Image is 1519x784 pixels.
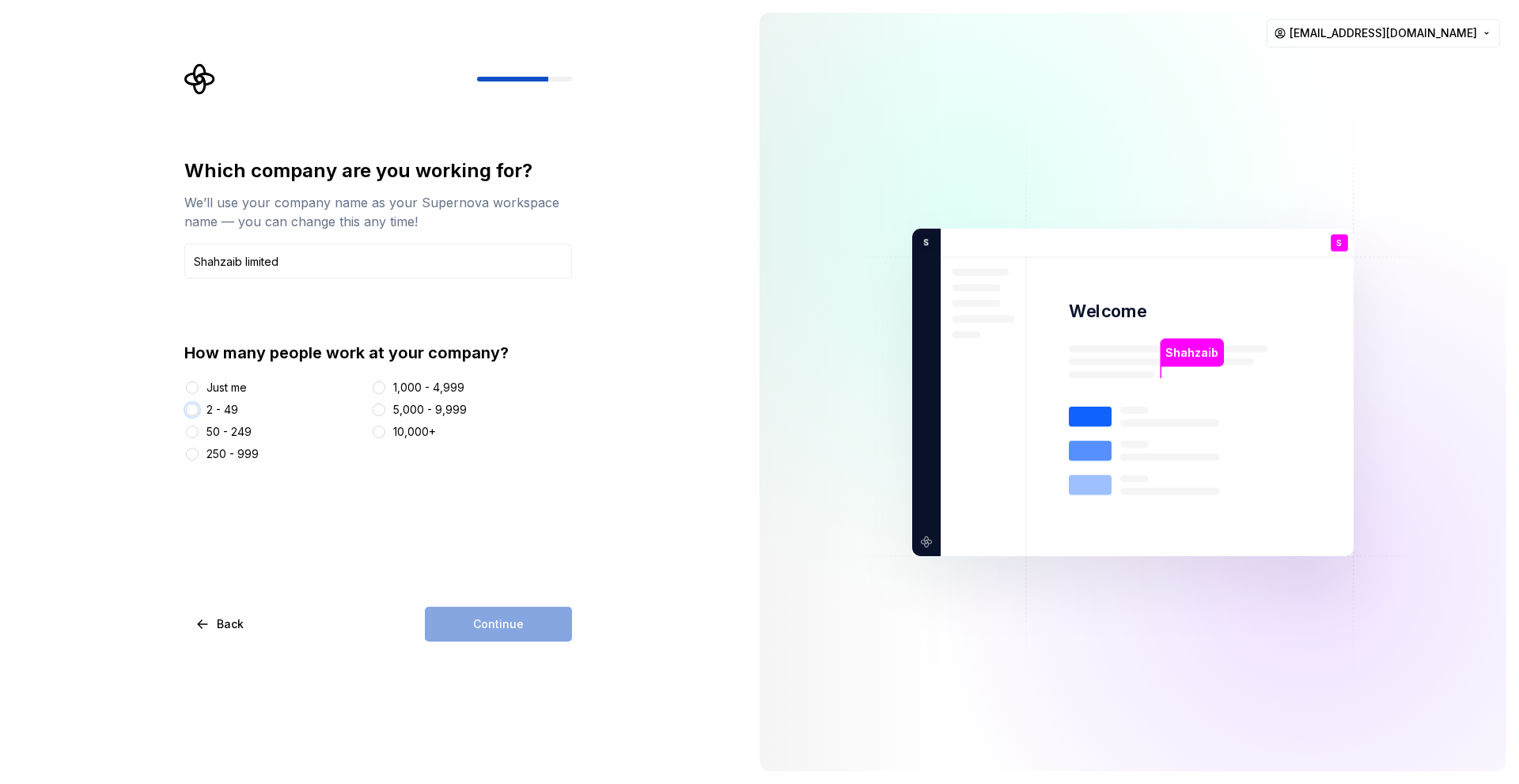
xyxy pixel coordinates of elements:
div: 5,000 - 9,999 [393,402,467,418]
span: Back [217,616,244,632]
button: Back [184,607,257,642]
div: 50 - 249 [206,424,252,440]
button: [EMAIL_ADDRESS][DOMAIN_NAME] [1267,19,1500,47]
span: [EMAIL_ADDRESS][DOMAIN_NAME] [1290,25,1477,41]
div: We’ll use your company name as your Supernova workspace name — you can change this any time! [184,193,572,231]
div: How many people work at your company? [184,342,572,364]
p: Shahzaib [1165,343,1218,361]
div: 10,000+ [393,424,436,440]
p: S [918,235,929,249]
div: Which company are you working for? [184,158,572,184]
p: Welcome [1069,300,1146,323]
input: Company name [184,244,572,278]
p: S [1336,238,1342,247]
svg: Supernova Logo [184,63,216,95]
div: 2 - 49 [206,402,238,418]
div: 1,000 - 4,999 [393,380,464,396]
div: Just me [206,380,247,396]
div: 250 - 999 [206,446,259,462]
